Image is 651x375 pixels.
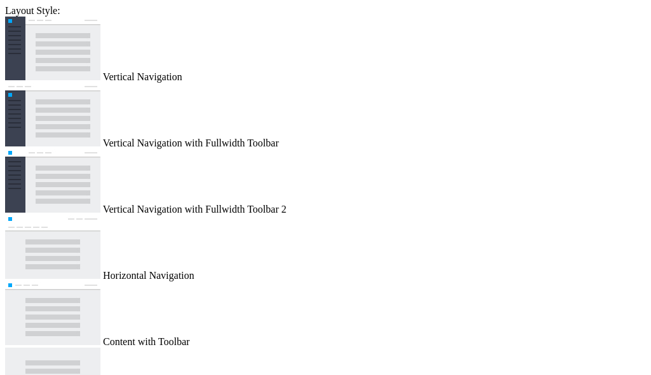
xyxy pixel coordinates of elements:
md-radio-button: Vertical Navigation with Fullwidth Toolbar 2 [5,149,646,215]
md-radio-button: Content with Toolbar [5,281,646,348]
img: vertical-nav-with-full-toolbar.jpg [5,83,100,146]
img: vertical-nav.jpg [5,17,100,80]
md-radio-button: Vertical Navigation [5,17,646,83]
span: Vertical Navigation with Fullwidth Toolbar 2 [103,204,287,215]
img: horizontal-nav.jpg [5,215,100,279]
span: Vertical Navigation with Fullwidth Toolbar [103,138,279,148]
img: content-with-toolbar.jpg [5,281,100,345]
div: Layout Style: [5,5,646,17]
span: Horizontal Navigation [103,270,195,281]
md-radio-button: Vertical Navigation with Fullwidth Toolbar [5,83,646,149]
span: Content with Toolbar [103,336,189,347]
span: Vertical Navigation [103,71,182,82]
md-radio-button: Horizontal Navigation [5,215,646,281]
img: vertical-nav-with-full-toolbar-2.jpg [5,149,100,213]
